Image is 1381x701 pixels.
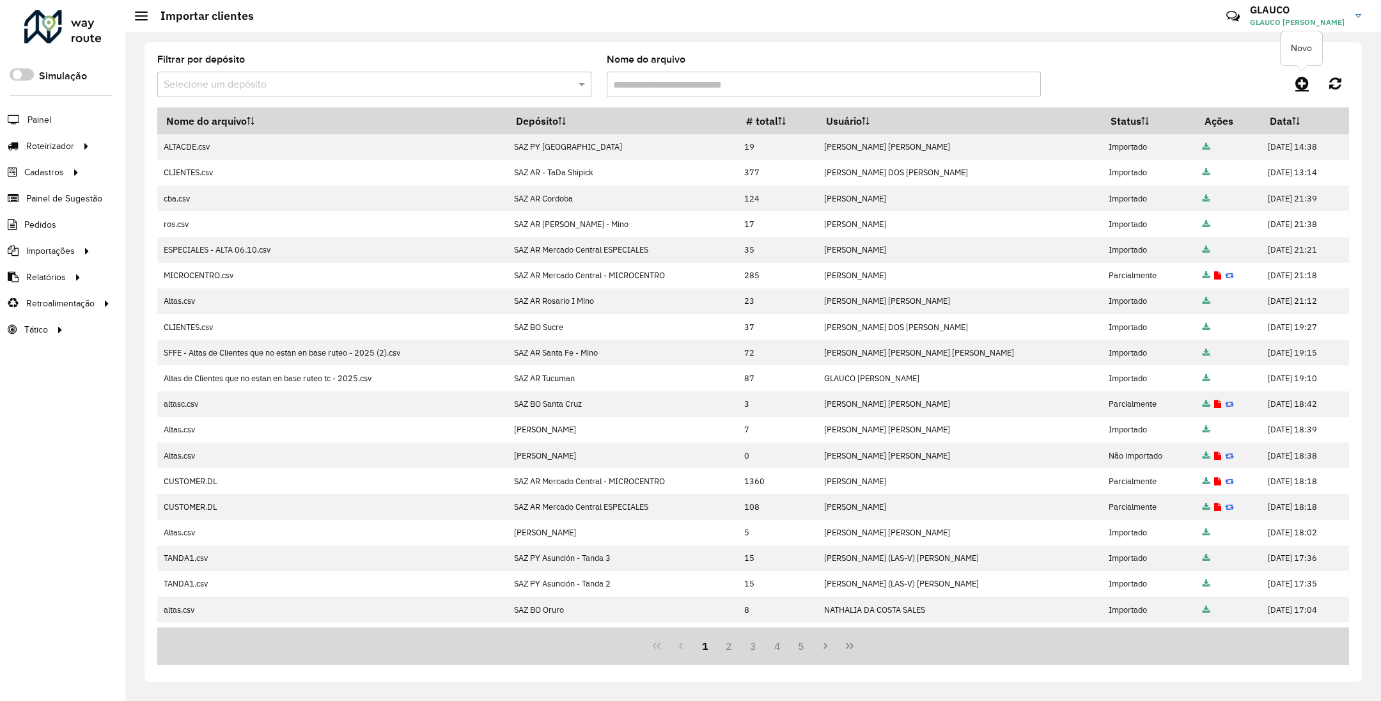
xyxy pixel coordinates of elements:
label: Simulação [39,68,87,84]
th: Status [1102,107,1196,134]
td: SAZ AR Mercado Central - MICROCENTRO [507,263,737,288]
a: Exibir log de erros [1214,398,1221,409]
td: Importado [1102,365,1196,391]
td: MICROCENTRO.csv [157,263,507,288]
td: [PERSON_NAME] [817,185,1102,211]
td: [DATE] 18:02 [1261,520,1348,546]
td: TANDA1.csv [157,571,507,597]
button: 5 [790,634,814,658]
h2: Importar clientes [148,9,254,23]
td: Altas.csv [157,520,507,546]
a: Contato Rápido [1219,3,1247,30]
button: 1 [693,634,717,658]
td: [PERSON_NAME] [PERSON_NAME] [817,443,1102,468]
td: Importado [1102,237,1196,263]
td: Não importado [1102,443,1196,468]
button: 3 [741,634,765,658]
a: Arquivo completo [1203,476,1210,487]
td: 7 [737,622,817,648]
button: Last Page [838,634,862,658]
span: Tático [24,323,48,336]
td: cba.csv [157,185,507,211]
td: [DATE] 21:38 [1261,211,1348,237]
td: [PERSON_NAME] [507,443,737,468]
a: Arquivo completo [1203,322,1210,333]
td: SAZ AR - TaDa Shipick [507,160,737,185]
td: 285 [737,263,817,288]
button: 4 [765,634,790,658]
th: Nome do arquivo [157,107,507,134]
td: SAZ AR Tucuman [507,365,737,391]
td: CUSTOMER.DL [157,468,507,494]
a: Arquivo completo [1203,295,1210,306]
td: 37 [737,314,817,340]
td: CLIENTES.csv [157,160,507,185]
td: SAZ BO Sucre [507,314,737,340]
td: Importado [1102,546,1196,571]
th: # total [737,107,817,134]
td: [PERSON_NAME] (LAS-V) [PERSON_NAME] [817,571,1102,597]
td: GLAUCO [PERSON_NAME] [817,365,1102,391]
a: Reimportar [1225,501,1234,512]
a: Arquivo completo [1203,604,1210,615]
td: 1360 [737,468,817,494]
td: [PERSON_NAME] [PERSON_NAME] [817,520,1102,546]
td: 8 [737,597,817,622]
td: [DATE] 17:36 [1261,546,1348,571]
td: 124 [737,185,817,211]
td: 35 [737,237,817,263]
span: Roteirizador [26,139,74,153]
td: [PERSON_NAME] [507,417,737,443]
td: [PERSON_NAME] [PERSON_NAME] [817,134,1102,160]
a: Arquivo completo [1203,501,1210,512]
span: Painel [27,113,51,127]
div: Novo [1281,31,1322,65]
button: Next Page [813,634,838,658]
h3: GLAUCO [1250,4,1346,16]
a: Exibir log de erros [1214,501,1221,512]
td: ALTACDE.csv [157,134,507,160]
td: TANDA1.csv [157,546,507,571]
th: Ações [1196,107,1261,134]
td: [PERSON_NAME] [PERSON_NAME] [817,417,1102,443]
td: [DATE] 19:15 [1261,340,1348,365]
td: SAZ AR [PERSON_NAME] - Mino [507,211,737,237]
td: [DATE] 21:39 [1261,185,1348,211]
td: [DATE] 19:10 [1261,365,1348,391]
td: NATHALIA DA COSTA SALES [817,597,1102,622]
td: SAZ PY [GEOGRAPHIC_DATA] [507,134,737,160]
td: 3 [737,391,817,417]
span: Cadastros [24,166,64,179]
td: [PERSON_NAME] DOS [PERSON_NAME] [817,160,1102,185]
td: [DATE] 19:27 [1261,314,1348,340]
td: Altas.csv [157,417,507,443]
td: ros.csv [157,211,507,237]
td: SAZ AR Cordoba [507,185,737,211]
td: Importado [1102,622,1196,648]
a: Reimportar [1225,398,1234,409]
td: [PERSON_NAME] (LAS-V) [PERSON_NAME] [817,546,1102,571]
td: Importado [1102,160,1196,185]
td: SAZ BO Santa Cruz [507,391,737,417]
td: cbac.csv [157,622,507,648]
td: 15 [737,571,817,597]
th: Data [1261,107,1348,134]
td: SAZ AR Mercado Central ESPECIALES [507,494,737,519]
td: SAZ AR Mercado Central - MICROCENTRO [507,468,737,494]
td: SAZ AR Cordoba [507,622,737,648]
td: [DATE] 18:39 [1261,417,1348,443]
td: Importado [1102,211,1196,237]
td: [PERSON_NAME] [817,494,1102,519]
a: Arquivo completo [1203,270,1210,281]
td: SAZ BO Oruro [507,597,737,622]
td: SAZ AR Santa Fe - Mino [507,340,737,365]
td: Altas de Clientes que no estan en base ruteo tc - 2025.csv [157,365,507,391]
td: [DATE] 17:02 [1261,622,1348,648]
td: [DATE] 18:18 [1261,494,1348,519]
a: Arquivo completo [1203,578,1210,589]
td: SAZ PY Asunción - Tanda 3 [507,546,737,571]
td: [DATE] 14:38 [1261,134,1348,160]
td: [DATE] 21:21 [1261,237,1348,263]
td: 72 [737,340,817,365]
td: Altas.csv [157,443,507,468]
